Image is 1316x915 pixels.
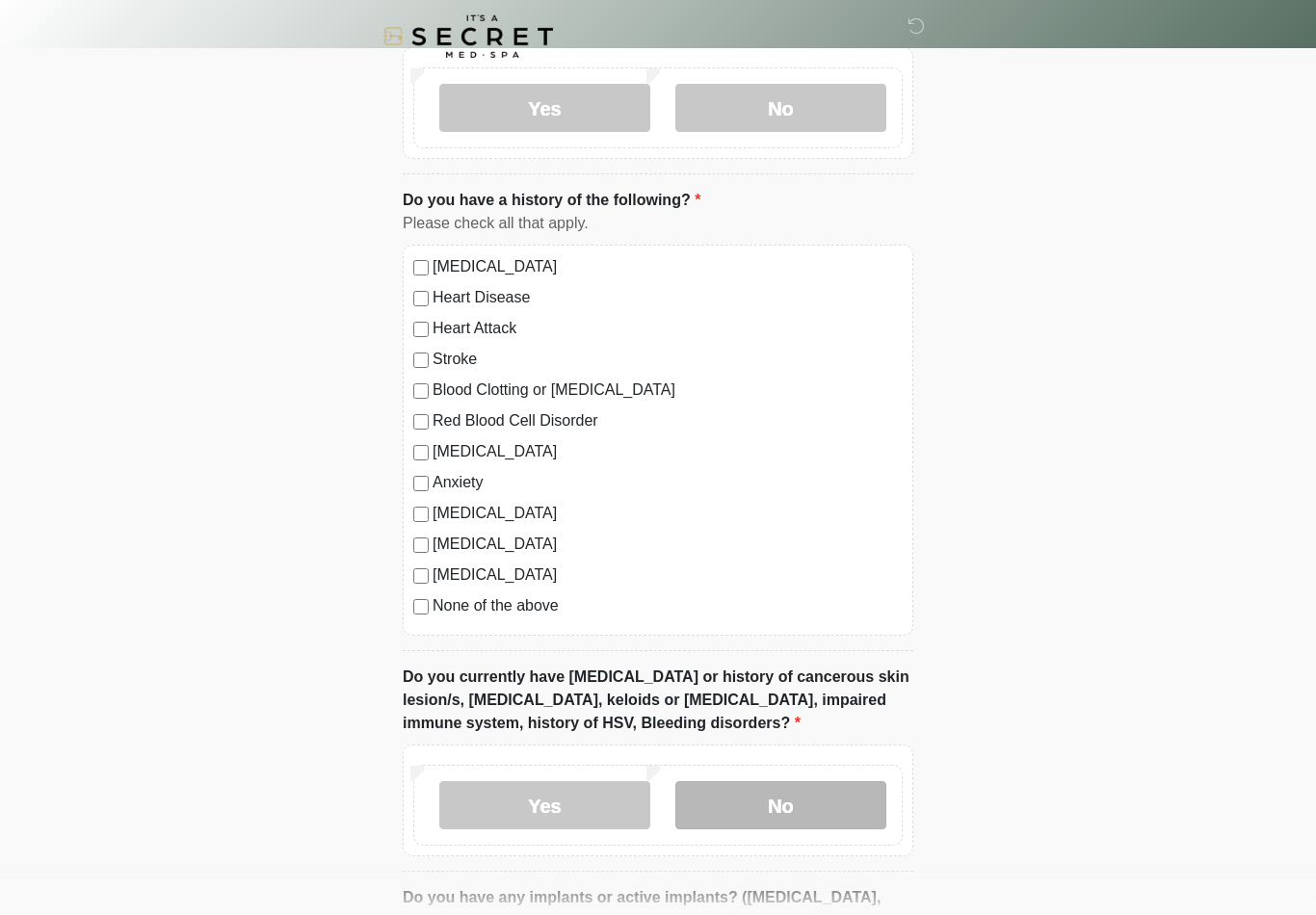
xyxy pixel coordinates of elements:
input: [MEDICAL_DATA] [413,568,429,584]
input: [MEDICAL_DATA] [413,537,429,553]
label: Heart Attack [433,317,903,340]
input: Stroke [413,353,429,368]
label: [MEDICAL_DATA] [433,502,903,525]
input: Red Blood Cell Disorder [413,414,429,430]
label: Blood Clotting or [MEDICAL_DATA] [433,379,903,402]
input: Heart Attack [413,322,429,337]
label: Yes [439,84,650,132]
label: [MEDICAL_DATA] [433,563,903,587]
label: Do you have a history of the following? [403,189,700,212]
label: [MEDICAL_DATA] [433,255,903,278]
input: [MEDICAL_DATA] [413,507,429,522]
input: [MEDICAL_DATA] [413,260,429,275]
img: It's A Secret Med Spa Logo [383,14,553,58]
input: None of the above [413,599,429,614]
label: No [675,84,886,132]
label: Red Blood Cell Disorder [433,409,903,432]
label: Yes [439,781,650,829]
input: Anxiety [413,476,429,491]
label: [MEDICAL_DATA] [433,440,903,463]
input: Blood Clotting or [MEDICAL_DATA] [413,383,429,399]
label: None of the above [433,594,903,617]
label: Heart Disease [433,286,903,309]
label: Anxiety [433,471,903,494]
div: Please check all that apply. [403,212,913,235]
label: Do you currently have [MEDICAL_DATA] or history of cancerous skin lesion/s, [MEDICAL_DATA], keloi... [403,666,913,735]
label: No [675,781,886,829]
input: [MEDICAL_DATA] [413,445,429,460]
label: Stroke [433,348,903,371]
input: Heart Disease [413,291,429,306]
label: [MEDICAL_DATA] [433,533,903,556]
